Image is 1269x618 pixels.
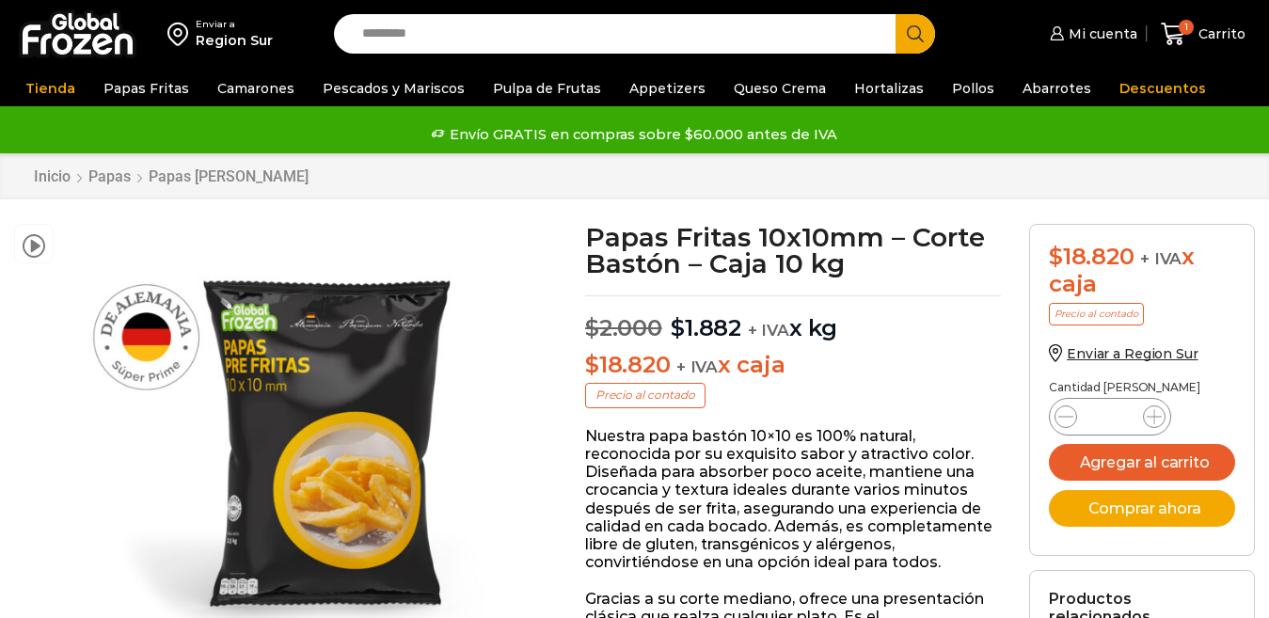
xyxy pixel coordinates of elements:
a: Appetizers [620,71,715,106]
a: Pescados y Mariscos [313,71,474,106]
a: Pulpa de Frutas [484,71,611,106]
button: Agregar al carrito [1049,444,1235,481]
h1: Papas Fritas 10x10mm – Corte Bastón – Caja 10 kg [585,224,1001,277]
span: $ [585,351,599,378]
a: Papas [PERSON_NAME] [148,167,309,185]
p: Nuestra papa bastón 10×10 es 100% natural, reconocida por su exquisito sabor y atractivo color. D... [585,427,1001,572]
span: $ [585,314,599,341]
span: 1 [1179,20,1194,35]
a: Hortalizas [845,71,933,106]
p: Cantidad [PERSON_NAME] [1049,381,1235,394]
span: + IVA [748,321,789,340]
a: Descuentos [1110,71,1215,106]
a: Inicio [33,167,71,185]
span: + IVA [676,357,718,376]
span: Carrito [1194,24,1245,43]
input: Product quantity [1092,404,1128,430]
a: Camarones [208,71,304,106]
button: Search button [896,14,935,54]
span: $ [671,314,685,341]
nav: Breadcrumb [33,167,309,185]
button: Comprar ahora [1049,490,1235,527]
span: Mi cuenta [1064,24,1137,43]
span: $ [1049,243,1063,270]
a: Papas [87,167,132,185]
div: Enviar a [196,18,273,31]
p: Precio al contado [1049,303,1144,325]
a: 1 Carrito [1156,12,1250,56]
p: Precio al contado [585,383,706,407]
p: x caja [585,352,1001,379]
a: Enviar a Region Sur [1049,345,1198,362]
a: Tienda [16,71,85,106]
bdi: 2.000 [585,314,662,341]
a: Abarrotes [1013,71,1101,106]
div: Region Sur [196,31,273,50]
span: Enviar a Region Sur [1067,345,1198,362]
a: Mi cuenta [1045,15,1137,53]
a: Pollos [943,71,1004,106]
a: Papas Fritas [94,71,198,106]
div: x caja [1049,244,1235,298]
bdi: 1.882 [671,314,741,341]
bdi: 18.820 [585,351,670,378]
a: Queso Crema [724,71,835,106]
img: address-field-icon.svg [167,18,196,50]
bdi: 18.820 [1049,243,1134,270]
p: x kg [585,295,1001,342]
span: + IVA [1140,249,1182,268]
